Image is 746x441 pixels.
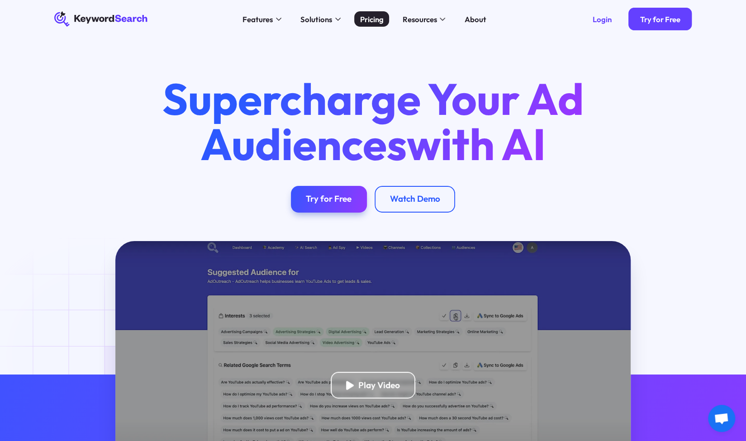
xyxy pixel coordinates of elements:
[358,380,400,391] div: Play Video
[354,11,389,27] a: Pricing
[640,14,680,24] div: Try for Free
[300,14,332,25] div: Solutions
[144,76,602,167] h1: Supercharge Your Ad Audiences
[592,14,611,24] div: Login
[628,8,692,31] a: Try for Free
[465,14,486,25] div: About
[390,194,440,204] div: Watch Demo
[360,14,383,25] div: Pricing
[708,405,735,432] div: Open chat
[403,14,437,25] div: Resources
[459,11,492,27] a: About
[291,186,367,213] a: Try for Free
[407,116,546,171] span: with AI
[306,194,352,204] div: Try for Free
[581,8,623,31] a: Login
[242,14,273,25] div: Features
